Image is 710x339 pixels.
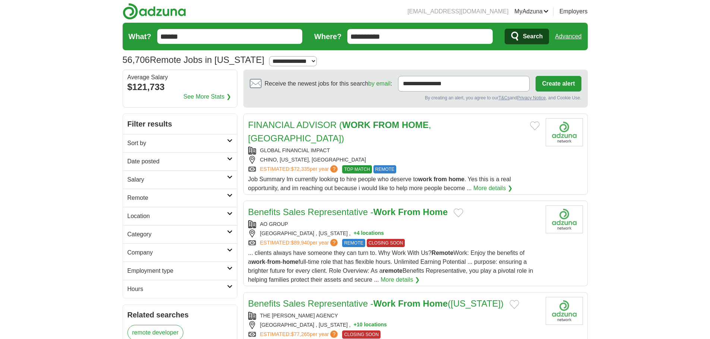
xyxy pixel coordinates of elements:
h1: Remote Jobs in [US_STATE] [123,55,265,65]
span: + [354,230,357,237]
a: Advanced [555,29,581,44]
div: $121,733 [127,80,233,94]
label: What? [129,31,151,42]
h2: Location [127,212,227,221]
strong: Work [373,298,396,308]
a: MyAdzuna [514,7,549,16]
span: TOP MATCH [342,165,372,173]
div: [GEOGRAPHIC_DATA] , [US_STATE] , [248,230,540,237]
a: Sort by [123,134,237,152]
button: Search [505,29,549,44]
span: Receive the newest jobs for this search : [265,79,392,88]
strong: work [418,176,432,182]
a: Benefits Sales Representative -Work From Home [248,207,448,217]
a: by email [368,80,391,87]
a: Date posted [123,152,237,170]
h2: Date posted [127,157,227,166]
img: Adzuna logo [123,3,186,20]
span: Job Summary Im currently looking to hire people who deserve to . Yes this is a real opportunity, ... [248,176,511,191]
img: Company logo [546,205,583,233]
span: Search [523,29,543,44]
button: Create alert [536,76,581,92]
img: Company logo [546,118,583,146]
div: AO GROUP [248,220,540,228]
button: +10 locations [354,321,387,329]
h2: Hours [127,285,227,294]
h2: Company [127,248,227,257]
strong: from [267,259,281,265]
span: REMOTE [373,165,396,173]
a: Location [123,207,237,225]
a: FINANCIAL ADVISOR (WORK FROM HOME, [GEOGRAPHIC_DATA]) [248,120,431,143]
div: CHINO, [US_STATE], [GEOGRAPHIC_DATA] [248,156,540,164]
a: ESTIMATED:$77,265per year? [260,330,340,339]
strong: remote [383,268,403,274]
h2: Related searches [127,309,233,320]
a: Employers [559,7,588,16]
strong: WORK [342,120,370,130]
h2: Salary [127,175,227,184]
li: [EMAIL_ADDRESS][DOMAIN_NAME] [407,7,508,16]
button: Add to favorite jobs [454,208,463,217]
a: More details ❯ [473,184,512,193]
span: ? [330,239,338,246]
a: Company [123,243,237,262]
img: Company logo [546,297,583,325]
a: Benefits Sales Representative -Work From Home([US_STATE]) [248,298,504,308]
button: +4 locations [354,230,384,237]
h2: Category [127,230,227,239]
a: ESTIMATED:$89,940per year? [260,239,340,247]
h2: Sort by [127,139,227,148]
span: 56,706 [123,53,150,67]
button: Add to favorite jobs [530,121,540,130]
span: $72,335 [291,166,310,172]
strong: Home [423,207,448,217]
span: ? [330,165,338,173]
span: + [354,321,357,329]
span: ... clients always have someone they can turn to. Why Work With Us? Work: Enjoy the benefits of a... [248,250,533,283]
strong: Remote [432,250,454,256]
a: Salary [123,170,237,189]
span: $77,265 [291,331,310,337]
span: CLOSING SOON [367,239,405,247]
strong: from [434,176,447,182]
h2: Remote [127,194,227,202]
a: ESTIMATED:$72,335per year? [260,165,340,173]
div: By creating an alert, you agree to our and , and Cookie Use. [250,95,581,101]
h2: Filter results [123,114,237,134]
span: ? [330,330,338,338]
strong: From [398,298,420,308]
strong: work [251,259,265,265]
a: More details ❯ [381,275,420,284]
a: Employment type [123,262,237,280]
a: Category [123,225,237,243]
strong: FROM [373,120,400,130]
div: Average Salary [127,74,233,80]
a: Remote [123,189,237,207]
strong: home [449,176,465,182]
label: Where? [314,31,341,42]
div: GLOBAL FINANCIAL IMPACT [248,147,540,154]
strong: home [283,259,299,265]
span: REMOTE [342,239,365,247]
strong: From [398,207,420,217]
h2: Employment type [127,266,227,275]
strong: Home [423,298,448,308]
button: Add to favorite jobs [509,300,519,309]
span: $89,940 [291,240,310,246]
span: CLOSING SOON [342,330,381,339]
strong: HOME [402,120,429,130]
a: T&Cs [498,95,509,100]
a: See More Stats ❯ [183,92,231,101]
div: THE [PERSON_NAME] AGENCY [248,312,540,320]
a: Privacy Notice [517,95,546,100]
div: [GEOGRAPHIC_DATA] , [US_STATE] , [248,321,540,329]
strong: Work [373,207,396,217]
a: Hours [123,280,237,298]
